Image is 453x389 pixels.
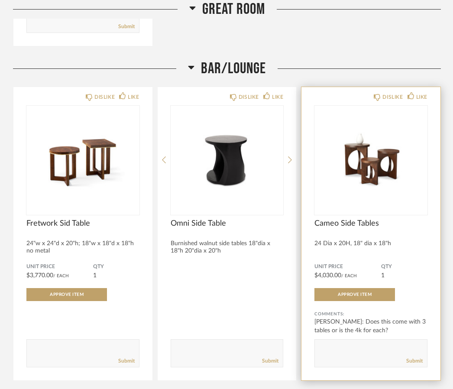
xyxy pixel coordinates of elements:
span: Unit Price [26,263,93,270]
span: 1 [381,272,385,279]
div: 24"w x 24"d x 20"h; 18"w x 18"d x 18"h no metal [26,240,139,255]
a: Submit [118,357,135,365]
a: Submit [406,357,423,365]
button: Approve Item [314,288,395,301]
span: / Each [341,274,357,278]
div: LIKE [128,93,139,101]
span: Approve Item [50,292,84,297]
span: 1 [93,272,97,279]
span: $3,770.00 [26,272,53,279]
span: QTY [381,263,427,270]
span: Omni Side Table [171,219,284,228]
div: Comments: [314,310,427,318]
span: Cameo Side Tables [314,219,427,228]
div: [PERSON_NAME]: Does this come with 3 tables or is the 4k for each? [314,318,427,335]
span: $4,030.00 [314,272,341,279]
span: Approve Item [338,292,372,297]
div: LIKE [272,93,283,101]
span: Bar/Lounge [201,59,266,78]
span: Fretwork Sid Table [26,219,139,228]
button: Approve Item [26,288,107,301]
img: undefined [26,106,139,214]
div: 24 Dia x 20H, 18" dia x 18"h [314,240,427,247]
div: DISLIKE [382,93,403,101]
img: undefined [171,106,284,214]
img: undefined [314,106,427,214]
span: QTY [93,263,139,270]
div: DISLIKE [94,93,115,101]
a: Submit [118,23,135,30]
div: DISLIKE [239,93,259,101]
div: LIKE [416,93,427,101]
span: Unit Price [314,263,381,270]
span: / Each [53,274,69,278]
div: Burnished walnut side tables 18"dia x 18"h 20"dia x 20"h [171,240,284,255]
a: Submit [262,357,278,365]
